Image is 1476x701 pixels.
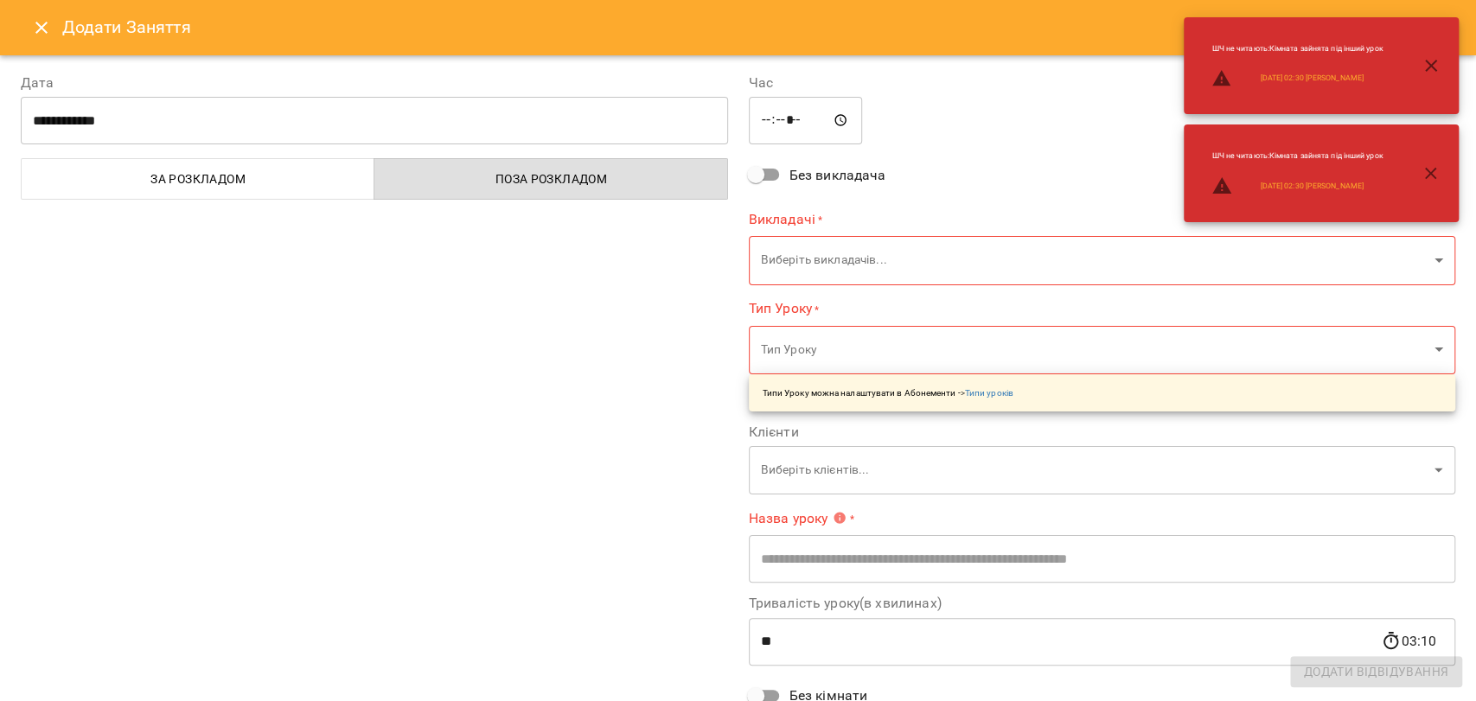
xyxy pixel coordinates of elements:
a: Типи уроків [965,388,1013,398]
div: Виберіть клієнтів... [749,446,1456,495]
span: Назва уроку [749,511,847,525]
button: Close [21,7,62,48]
div: Тип Уроку [749,325,1456,374]
label: Тривалість уроку(в хвилинах) [749,596,1456,610]
p: Виберіть викладачів... [761,252,1428,269]
label: Дата [21,76,728,90]
li: ШЧ не читають : Кімната зайнята під інший урок [1198,36,1396,61]
span: За розкладом [32,169,364,189]
button: За розкладом [21,158,374,200]
p: Виберіть клієнтів... [761,462,1428,479]
div: Виберіть викладачів... [749,236,1456,285]
label: Час [749,76,1456,90]
p: Тип Уроку [761,341,1428,359]
li: ШЧ не читають : Кімната зайнята під інший урок [1198,143,1396,169]
label: Клієнти [749,425,1456,439]
span: Поза розкладом [385,169,717,189]
p: Типи Уроку можна налаштувати в Абонементи -> [763,386,1013,399]
h6: Додати Заняття [62,14,1455,41]
label: Викладачі [749,209,1456,229]
span: Без викладача [789,165,886,186]
a: [DATE] 02:30 [PERSON_NAME] [1260,73,1363,84]
label: Тип Уроку [749,299,1456,319]
button: Поза розкладом [374,158,727,200]
svg: Вкажіть назву уроку або виберіть клієнтів [833,511,847,525]
a: [DATE] 02:30 [PERSON_NAME] [1260,181,1363,192]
